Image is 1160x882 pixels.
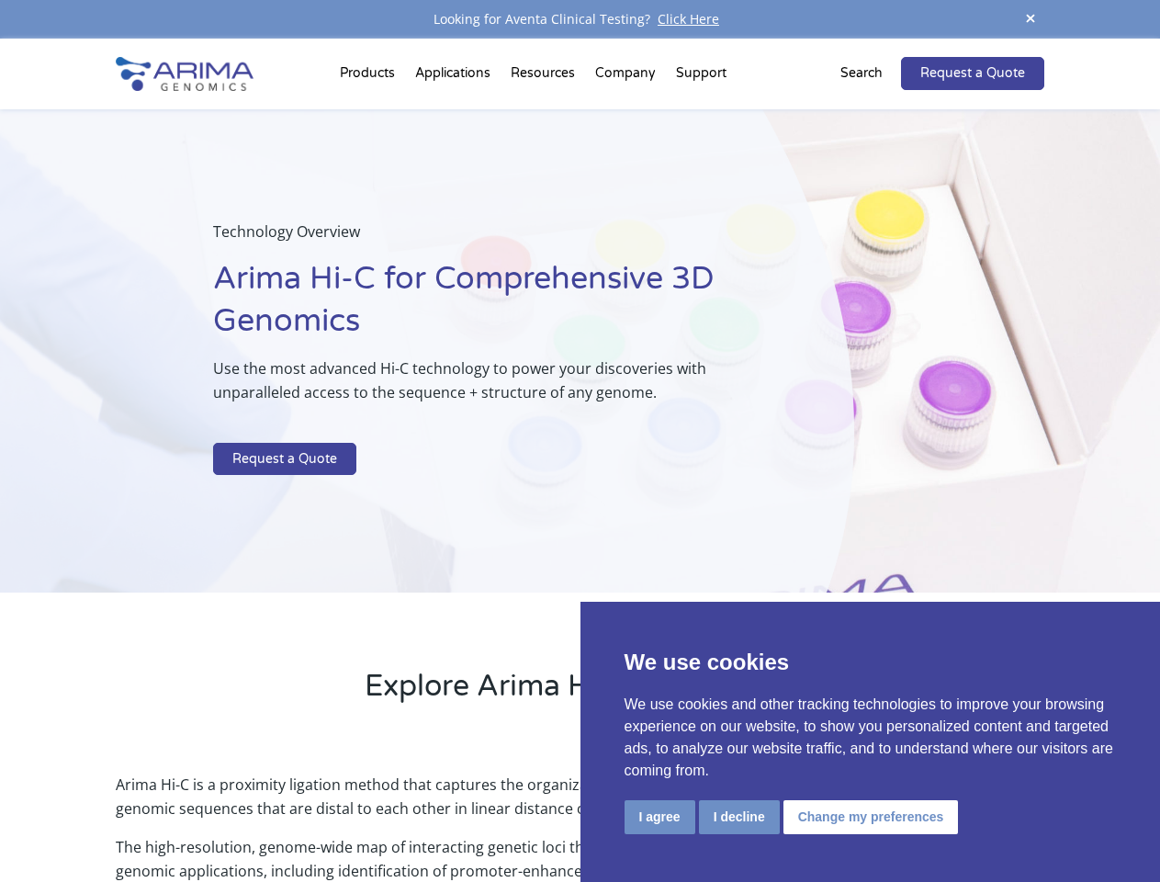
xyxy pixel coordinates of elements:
p: Technology Overview [213,220,761,258]
button: Change my preferences [783,800,959,834]
p: We use cookies and other tracking technologies to improve your browsing experience on our website... [625,694,1117,782]
a: Click Here [650,10,726,28]
a: Request a Quote [213,443,356,476]
h2: Explore Arima Hi-C Technology [116,666,1043,721]
button: I agree [625,800,695,834]
p: We use cookies [625,646,1117,679]
div: Looking for Aventa Clinical Testing? [116,7,1043,31]
p: Use the most advanced Hi-C technology to power your discoveries with unparalleled access to the s... [213,356,761,419]
p: Search [840,62,883,85]
a: Request a Quote [901,57,1044,90]
h1: Arima Hi-C for Comprehensive 3D Genomics [213,258,761,356]
img: Arima-Genomics-logo [116,57,253,91]
button: I decline [699,800,780,834]
p: Arima Hi-C is a proximity ligation method that captures the organizational structure of chromatin... [116,773,1043,835]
